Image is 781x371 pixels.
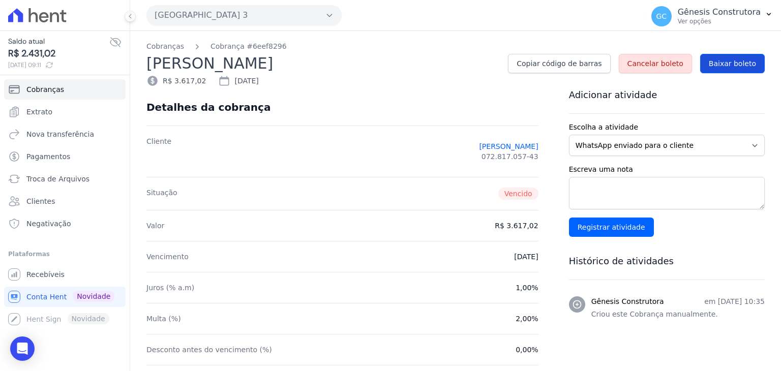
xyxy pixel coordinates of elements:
span: Nova transferência [26,129,94,139]
div: Detalhes da cobrança [146,101,271,113]
span: Cancelar boleto [627,58,683,69]
span: Recebíveis [26,269,65,280]
span: R$ 2.431,02 [8,47,109,60]
a: Extrato [4,102,126,122]
span: 072.817.057-43 [482,151,538,162]
button: [GEOGRAPHIC_DATA] 3 [146,5,342,25]
dt: Valor [146,221,164,231]
div: R$ 3.617,02 [146,75,206,87]
a: Copiar código de barras [508,54,610,73]
label: Escolha a atividade [569,122,765,133]
h2: [PERSON_NAME] [146,52,500,75]
span: Extrato [26,107,52,117]
dt: Desconto antes do vencimento (%) [146,345,272,355]
a: Cobranças [4,79,126,100]
span: Troca de Arquivos [26,174,89,184]
nav: Sidebar [8,79,122,329]
span: GC [656,13,667,20]
span: Vencido [498,188,538,200]
dd: R$ 3.617,02 [495,221,538,231]
span: Negativação [26,219,71,229]
div: Plataformas [8,248,122,260]
dt: Juros (% a.m) [146,283,194,293]
p: Criou este Cobrança manualmente. [591,309,765,320]
a: Nova transferência [4,124,126,144]
a: Clientes [4,191,126,211]
a: Baixar boleto [700,54,765,73]
a: Pagamentos [4,146,126,167]
div: Open Intercom Messenger [10,336,35,361]
h3: Histórico de atividades [569,255,765,267]
span: Conta Hent [26,292,67,302]
h3: Adicionar atividade [569,89,765,101]
dd: [DATE] [514,252,538,262]
p: Ver opções [678,17,761,25]
a: Conta Hent Novidade [4,287,126,307]
dt: Multa (%) [146,314,181,324]
p: em [DATE] 10:35 [704,296,765,307]
span: Cobranças [26,84,64,95]
span: Novidade [73,291,114,302]
div: [DATE] [218,75,258,87]
input: Registrar atividade [569,218,654,237]
a: Cobrança #6eef8296 [211,41,287,52]
dt: Situação [146,188,177,200]
button: GC Gênesis Construtora Ver opções [643,2,781,30]
dd: 2,00% [516,314,538,324]
a: Negativação [4,213,126,234]
a: Cobranças [146,41,184,52]
nav: Breadcrumb [146,41,765,52]
dt: Cliente [146,136,171,167]
label: Escreva uma nota [569,164,765,175]
span: Pagamentos [26,151,70,162]
h3: Gênesis Construtora [591,296,664,307]
dd: 1,00% [516,283,538,293]
dd: 0,00% [516,345,538,355]
a: Cancelar boleto [619,54,692,73]
span: Clientes [26,196,55,206]
a: Troca de Arquivos [4,169,126,189]
span: Copiar código de barras [517,58,602,69]
p: Gênesis Construtora [678,7,761,17]
a: [PERSON_NAME] [479,141,538,151]
span: Saldo atual [8,36,109,47]
span: Baixar boleto [709,58,756,69]
dt: Vencimento [146,252,189,262]
span: [DATE] 09:11 [8,60,109,70]
a: Recebíveis [4,264,126,285]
